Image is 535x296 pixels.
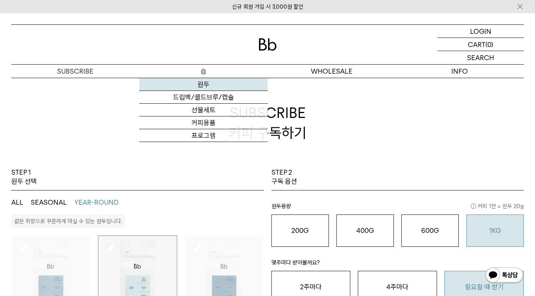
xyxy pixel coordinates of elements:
p: SEARCH [467,51,494,64]
p: STEP 1 원두 선택 [11,168,37,186]
a: 커피용품 [139,116,267,129]
o: 400G [356,227,374,234]
button: 400G [336,214,394,247]
p: 몇주마다 받아볼까요? [271,258,524,271]
p: 원두용량 [271,202,524,214]
p: LOGIN [470,25,491,38]
a: 선물세트 [139,104,267,116]
a: 프로그램 [139,129,267,142]
button: SEASONAL [31,198,67,207]
p: STEP 2 구독 옵션 [271,168,297,186]
p: CART [468,38,485,51]
button: 200G [271,214,329,247]
p: INFO [396,65,524,78]
span: 커피 1잔 = 윈두 20g [471,202,524,211]
button: 600G [401,214,459,247]
p: (0) [485,38,493,51]
p: WHOLESALE [268,65,396,78]
p: 같은 취향으로 꾸준하게 마실 수 있는 원두입니다. [14,218,122,225]
h2: SUBSCRIBE 커피 구독하기 [11,78,524,168]
o: 600G [421,227,439,234]
a: LOGIN [437,25,524,38]
o: 200G [291,227,309,234]
button: 1KG [466,214,524,247]
img: 로고 [259,38,277,51]
a: CART (0) [437,38,524,51]
a: 원두 [139,78,267,91]
o: 1KG [489,227,501,234]
a: 신규 회원 가입 시 3,000원 할인 [232,3,303,10]
button: ALL [11,198,23,207]
a: 숍 [139,65,267,78]
img: 카카오톡 채널 1:1 채팅 버튼 [485,267,524,285]
a: 드립백/콜드브루/캡슐 [139,91,267,104]
a: SUBSCRIBE [11,65,139,78]
button: YEAR-ROUND [74,198,119,207]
